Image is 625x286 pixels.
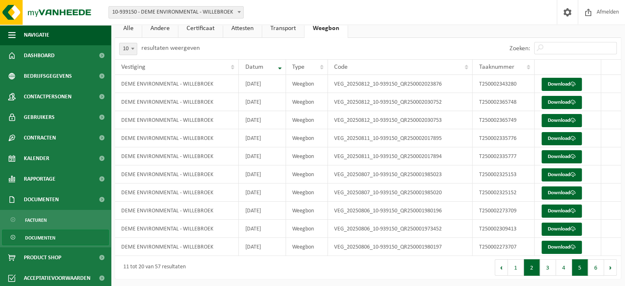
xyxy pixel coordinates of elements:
[328,147,473,165] td: VEG_20250811_10-939150_QR250002017894
[115,184,239,202] td: DEME ENVIRONMENTAL - WILLEBROEK
[24,107,55,128] span: Gebruikers
[508,259,524,276] button: 1
[223,19,262,38] a: Attesten
[292,64,304,70] span: Type
[542,205,582,218] a: Download
[473,93,534,111] td: T250002365748
[239,238,286,256] td: [DATE]
[115,129,239,147] td: DEME ENVIRONMENTAL - WILLEBROEK
[24,247,61,268] span: Product Shop
[108,6,244,19] span: 10-939150 - DEME ENVIRONMENTAL - WILLEBROEK
[328,184,473,202] td: VEG_20250807_10-939150_QR250001985020
[334,64,348,70] span: Code
[328,111,473,129] td: VEG_20250812_10-939150_QR250002030753
[115,238,239,256] td: DEME ENVIRONMENTAL - WILLEBROEK
[239,93,286,111] td: [DATE]
[286,111,328,129] td: Weegbon
[328,129,473,147] td: VEG_20250811_10-939150_QR250002017895
[542,132,582,145] a: Download
[328,93,473,111] td: VEG_20250812_10-939150_QR250002030752
[286,165,328,184] td: Weegbon
[328,238,473,256] td: VEG_20250806_10-939150_QR250001980197
[2,212,109,228] a: Facturen
[115,165,239,184] td: DEME ENVIRONMENTAL - WILLEBROEK
[604,259,617,276] button: Next
[473,184,534,202] td: T250002325152
[115,220,239,238] td: DEME ENVIRONMENTAL - WILLEBROEK
[2,230,109,245] a: Documenten
[178,19,223,38] a: Certificaat
[473,75,534,93] td: T250002343280
[239,147,286,165] td: [DATE]
[286,202,328,220] td: Weegbon
[473,165,534,184] td: T250002325153
[540,259,556,276] button: 3
[25,230,55,246] span: Documenten
[239,202,286,220] td: [DATE]
[473,220,534,238] td: T250002309413
[115,75,239,93] td: DEME ENVIRONMENTAL - WILLEBROEK
[542,114,582,127] a: Download
[286,184,328,202] td: Weegbon
[115,202,239,220] td: DEME ENVIRONMENTAL - WILLEBROEK
[542,223,582,236] a: Download
[473,202,534,220] td: T250002273709
[142,19,178,38] a: Andere
[542,241,582,254] a: Download
[542,168,582,181] a: Download
[239,75,286,93] td: [DATE]
[115,147,239,165] td: DEME ENVIRONMENTAL - WILLEBROEK
[572,259,588,276] button: 5
[109,7,243,18] span: 10-939150 - DEME ENVIRONMENTAL - WILLEBROEK
[24,45,55,66] span: Dashboard
[115,111,239,129] td: DEME ENVIRONMENTAL - WILLEBROEK
[286,147,328,165] td: Weegbon
[542,186,582,200] a: Download
[24,148,49,169] span: Kalender
[239,129,286,147] td: [DATE]
[239,111,286,129] td: [DATE]
[239,220,286,238] td: [DATE]
[115,93,239,111] td: DEME ENVIRONMENTAL - WILLEBROEK
[24,66,72,86] span: Bedrijfsgegevens
[495,259,508,276] button: Previous
[141,45,200,51] label: resultaten weergeven
[262,19,304,38] a: Transport
[588,259,604,276] button: 6
[119,43,137,55] span: 10
[304,19,348,38] a: Weegbon
[542,78,582,91] a: Download
[286,93,328,111] td: Weegbon
[473,129,534,147] td: T250002335776
[286,129,328,147] td: Weegbon
[286,75,328,93] td: Weegbon
[286,220,328,238] td: Weegbon
[473,147,534,165] td: T250002335777
[542,150,582,163] a: Download
[239,165,286,184] td: [DATE]
[119,260,186,275] div: 11 tot 20 van 57 resultaten
[239,184,286,202] td: [DATE]
[286,238,328,256] td: Weegbon
[24,128,56,148] span: Contracten
[24,86,71,107] span: Contactpersonen
[524,259,540,276] button: 2
[479,64,514,70] span: Taaknummer
[556,259,572,276] button: 4
[510,45,530,52] label: Zoeken:
[121,64,145,70] span: Vestiging
[115,19,142,38] a: Alle
[328,220,473,238] td: VEG_20250806_10-939150_QR250001973452
[473,111,534,129] td: T250002365749
[328,75,473,93] td: VEG_20250812_10-939150_QR250002023876
[328,165,473,184] td: VEG_20250807_10-939150_QR250001985023
[24,25,49,45] span: Navigatie
[25,212,47,228] span: Facturen
[328,202,473,220] td: VEG_20250806_10-939150_QR250001980196
[120,43,137,55] span: 10
[24,169,55,189] span: Rapportage
[24,189,59,210] span: Documenten
[542,96,582,109] a: Download
[473,238,534,256] td: T250002273707
[245,64,263,70] span: Datum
